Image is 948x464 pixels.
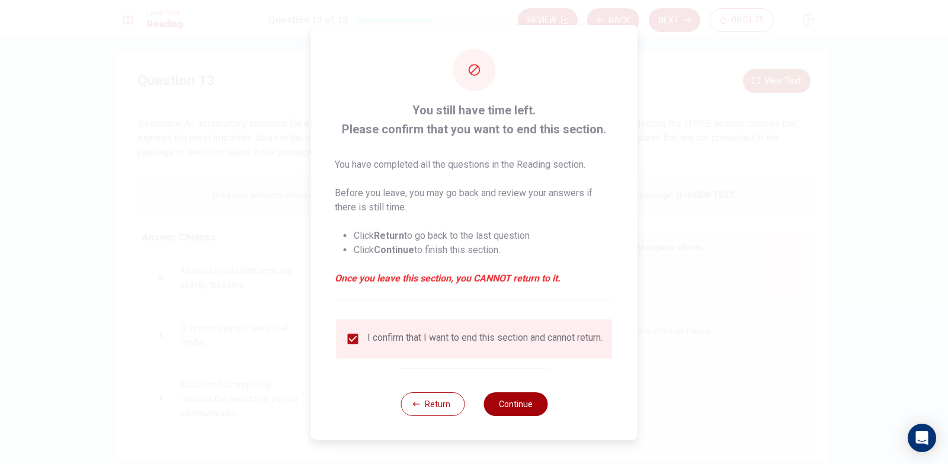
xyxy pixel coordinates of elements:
[335,186,614,215] p: Before you leave, you may go back and review your answers if there is still time.
[374,230,404,241] strong: Return
[335,158,614,172] p: You have completed all the questions in the Reading section.
[335,271,614,286] em: Once you leave this section, you CANNOT return to it.
[483,392,547,416] button: Continue
[335,101,614,139] span: You still have time left. Please confirm that you want to end this section.
[374,244,414,255] strong: Continue
[367,332,603,346] div: I confirm that I want to end this section and cannot return.
[354,243,614,257] li: Click to finish this section.
[908,424,936,452] div: Open Intercom Messenger
[354,229,614,243] li: Click to go back to the last question
[401,392,465,416] button: Return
